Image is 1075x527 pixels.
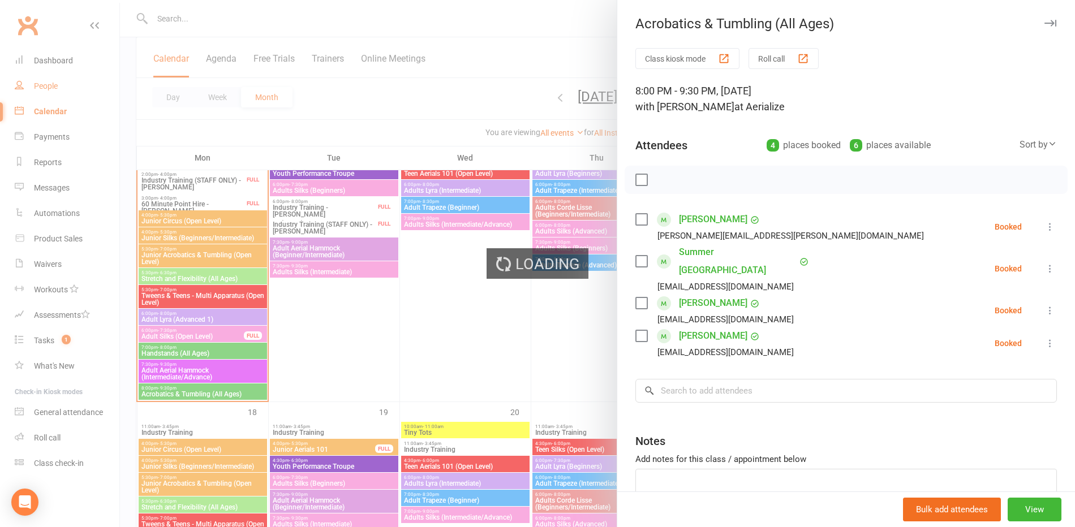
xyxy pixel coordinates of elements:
[657,228,924,243] div: [PERSON_NAME][EMAIL_ADDRESS][PERSON_NAME][DOMAIN_NAME]
[635,83,1057,115] div: 8:00 PM - 9:30 PM, [DATE]
[903,498,1001,521] button: Bulk add attendees
[767,139,779,152] div: 4
[679,243,797,279] a: Summer [GEOGRAPHIC_DATA]
[635,379,1057,403] input: Search to add attendees
[995,306,1022,314] div: Booked
[767,137,841,153] div: places booked
[657,345,794,360] div: [EMAIL_ADDRESS][DOMAIN_NAME]
[850,137,931,153] div: places available
[1008,498,1061,521] button: View
[635,101,734,113] span: with [PERSON_NAME]
[635,137,687,153] div: Attendees
[734,101,785,113] span: at Aerialize
[617,16,1075,32] div: Acrobatics & Tumbling (All Ages)
[749,48,819,69] button: Roll call
[657,279,794,294] div: [EMAIL_ADDRESS][DOMAIN_NAME]
[679,210,747,228] a: [PERSON_NAME]
[635,433,665,449] div: Notes
[11,489,38,516] div: Open Intercom Messenger
[679,327,747,345] a: [PERSON_NAME]
[995,339,1022,347] div: Booked
[995,265,1022,273] div: Booked
[679,294,747,312] a: [PERSON_NAME]
[1020,137,1057,152] div: Sort by
[635,48,739,69] button: Class kiosk mode
[657,312,794,327] div: [EMAIL_ADDRESS][DOMAIN_NAME]
[635,452,1057,466] div: Add notes for this class / appointment below
[850,139,862,152] div: 6
[995,223,1022,231] div: Booked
